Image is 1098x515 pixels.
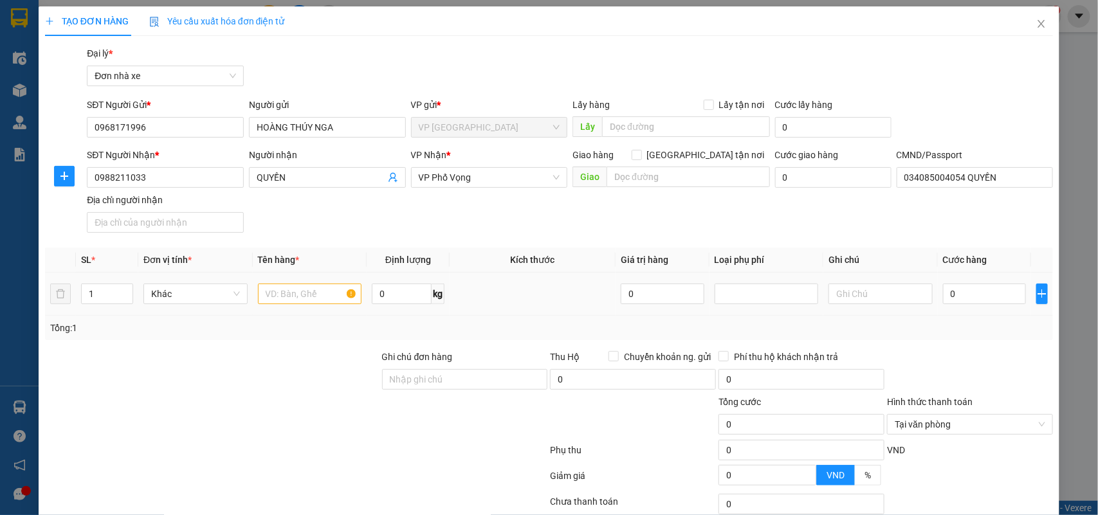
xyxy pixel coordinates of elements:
[249,148,406,162] div: Người nhận
[45,16,129,26] span: TẠO ĐƠN HÀNG
[151,284,240,303] span: Khác
[419,118,560,137] span: VP Nam Định
[50,321,425,335] div: Tổng: 1
[827,470,845,480] span: VND
[718,397,761,407] span: Tổng cước
[411,98,568,112] div: VP gửi
[865,470,871,480] span: %
[642,148,770,162] span: [GEOGRAPHIC_DATA] tận nơi
[511,255,555,265] span: Kích thước
[729,350,843,364] span: Phí thu hộ khách nhận trả
[572,150,614,160] span: Giao hàng
[602,116,770,137] input: Dọc đường
[1036,19,1047,29] span: close
[45,17,54,26] span: plus
[572,100,610,110] span: Lấy hàng
[249,98,406,112] div: Người gửi
[149,16,285,26] span: Yêu cầu xuất hóa đơn điện tử
[621,284,704,304] input: 0
[823,248,938,273] th: Ghi chú
[1023,6,1059,42] button: Close
[432,284,444,304] span: kg
[607,167,770,187] input: Dọc đường
[775,167,892,188] input: Cước giao hàng
[549,469,718,491] div: Giảm giá
[775,100,833,110] label: Cước lấy hàng
[258,255,300,265] span: Tên hàng
[1036,284,1048,304] button: plus
[388,172,398,183] span: user-add
[619,350,716,364] span: Chuyển khoản ng. gửi
[775,117,892,138] input: Cước lấy hàng
[87,193,244,207] div: Địa chỉ người nhận
[54,166,75,186] button: plus
[87,212,244,233] input: Địa chỉ của người nhận
[549,443,718,465] div: Phụ thu
[828,284,933,304] input: Ghi Chú
[775,150,839,160] label: Cước giao hàng
[1037,289,1048,299] span: plus
[385,255,431,265] span: Định lượng
[87,98,244,112] div: SĐT Người Gửi
[50,284,71,304] button: delete
[55,171,74,181] span: plus
[143,255,192,265] span: Đơn vị tính
[709,248,824,273] th: Loại phụ phí
[714,98,770,112] span: Lấy tận nơi
[572,116,602,137] span: Lấy
[87,48,113,59] span: Đại lý
[550,352,580,362] span: Thu Hộ
[621,255,668,265] span: Giá trị hàng
[895,415,1045,434] span: Tại văn phòng
[887,397,973,407] label: Hình thức thanh toán
[95,66,236,86] span: Đơn nhà xe
[258,284,362,304] input: VD: Bàn, Ghế
[419,168,560,187] span: VP Phố Vọng
[81,255,91,265] span: SL
[572,167,607,187] span: Giao
[411,150,447,160] span: VP Nhận
[382,352,453,362] label: Ghi chú đơn hàng
[943,255,987,265] span: Cước hàng
[897,148,1054,162] div: CMND/Passport
[87,148,244,162] div: SĐT Người Nhận
[382,369,548,390] input: Ghi chú đơn hàng
[149,17,160,27] img: icon
[887,445,905,455] span: VND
